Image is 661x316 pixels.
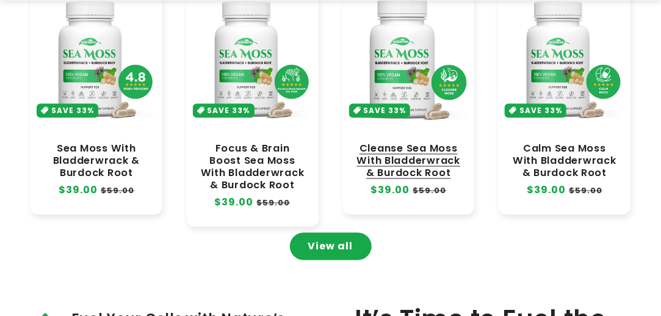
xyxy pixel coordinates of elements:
[43,143,150,180] a: Sea Moss With Bladderwrack & Burdock Root
[290,233,372,260] a: View all products in the Sea Moss Capsules collection
[199,143,306,193] a: Focus & Brain Boost Sea Moss With Bladderwrack & Burdock Root
[511,143,618,180] a: Calm Sea Moss With Bladderwrack & Burdock Root
[355,143,463,180] a: Cleanse Sea Moss With Bladderwrack & Burdock Root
